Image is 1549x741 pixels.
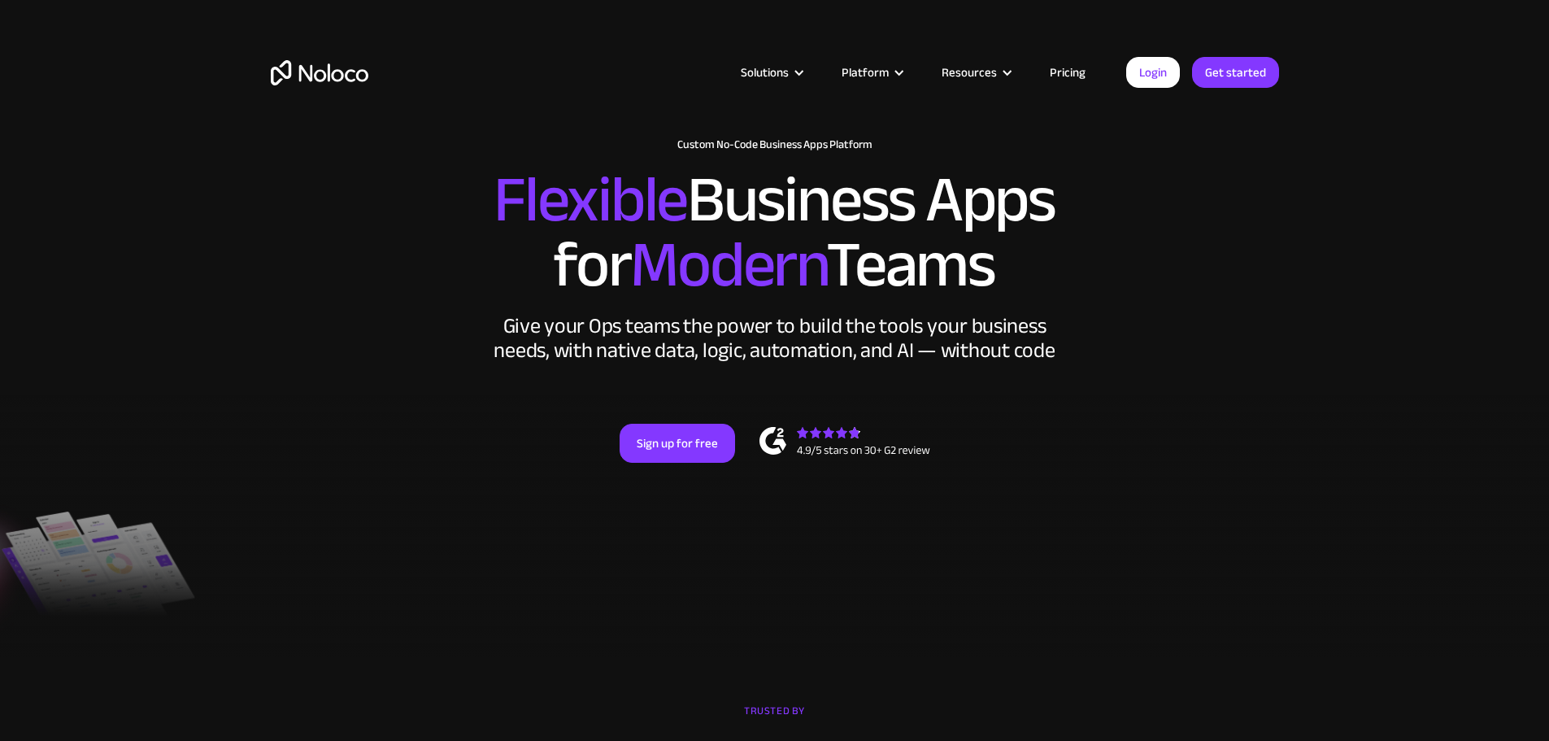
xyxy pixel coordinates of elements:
span: Flexible [494,139,687,260]
div: Resources [921,62,1029,83]
span: Modern [630,204,826,325]
div: Platform [842,62,889,83]
div: Solutions [741,62,789,83]
h2: Business Apps for Teams [271,168,1279,298]
a: Sign up for free [620,424,735,463]
a: Pricing [1029,62,1106,83]
div: Give your Ops teams the power to build the tools your business needs, with native data, logic, au... [490,314,1059,363]
a: home [271,60,368,85]
div: Solutions [720,62,821,83]
div: Platform [821,62,921,83]
a: Login [1126,57,1180,88]
a: Get started [1192,57,1279,88]
div: Resources [942,62,997,83]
